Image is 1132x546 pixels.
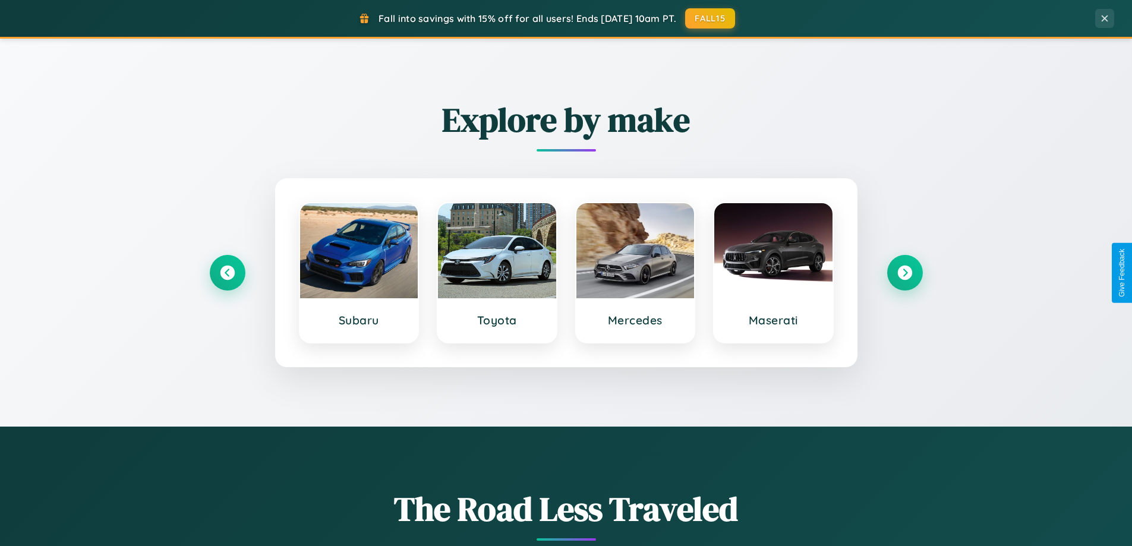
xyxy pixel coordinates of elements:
[210,97,923,143] h2: Explore by make
[726,313,821,327] h3: Maserati
[312,313,406,327] h3: Subaru
[588,313,683,327] h3: Mercedes
[379,12,676,24] span: Fall into savings with 15% off for all users! Ends [DATE] 10am PT.
[1118,249,1126,297] div: Give Feedback
[685,8,735,29] button: FALL15
[450,313,544,327] h3: Toyota
[210,486,923,532] h1: The Road Less Traveled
